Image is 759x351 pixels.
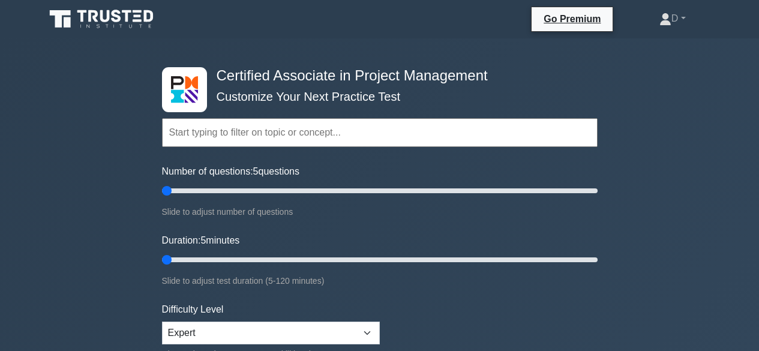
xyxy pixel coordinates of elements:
input: Start typing to filter on topic or concept... [162,118,598,147]
div: Slide to adjust number of questions [162,205,598,219]
h4: Certified Associate in Project Management [212,67,539,85]
a: D [631,7,715,31]
label: Number of questions: questions [162,164,299,179]
span: 5 [200,235,206,245]
a: Go Premium [536,11,608,26]
label: Duration: minutes [162,233,240,248]
div: Slide to adjust test duration (5-120 minutes) [162,274,598,288]
span: 5 [253,166,259,176]
label: Difficulty Level [162,302,224,317]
